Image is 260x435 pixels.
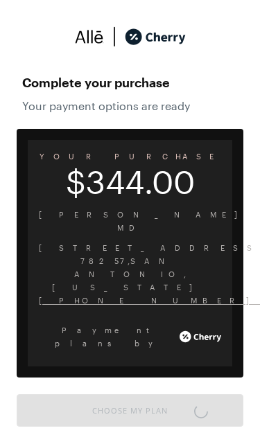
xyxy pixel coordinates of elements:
[28,172,232,191] span: $344.00
[39,294,221,307] span: [PHONE_NUMBER]
[22,71,238,94] span: Complete your purchase
[75,26,104,47] img: svg%3e
[104,26,125,47] img: svg%3e
[39,323,177,350] span: Payment plans by
[39,208,221,234] span: [PERSON_NAME] MD
[125,26,186,47] img: cherry_black_logo-DrOE_MJI.svg
[28,147,232,166] span: YOUR PURCHASE
[17,394,243,427] button: Choose My Plan
[39,241,221,294] span: [STREET_ADDRESS] 78257 , SAN ANTONIO , [US_STATE]
[180,326,221,347] img: cherry_white_logo-JPerc-yG.svg
[22,99,238,112] span: Your payment options are ready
